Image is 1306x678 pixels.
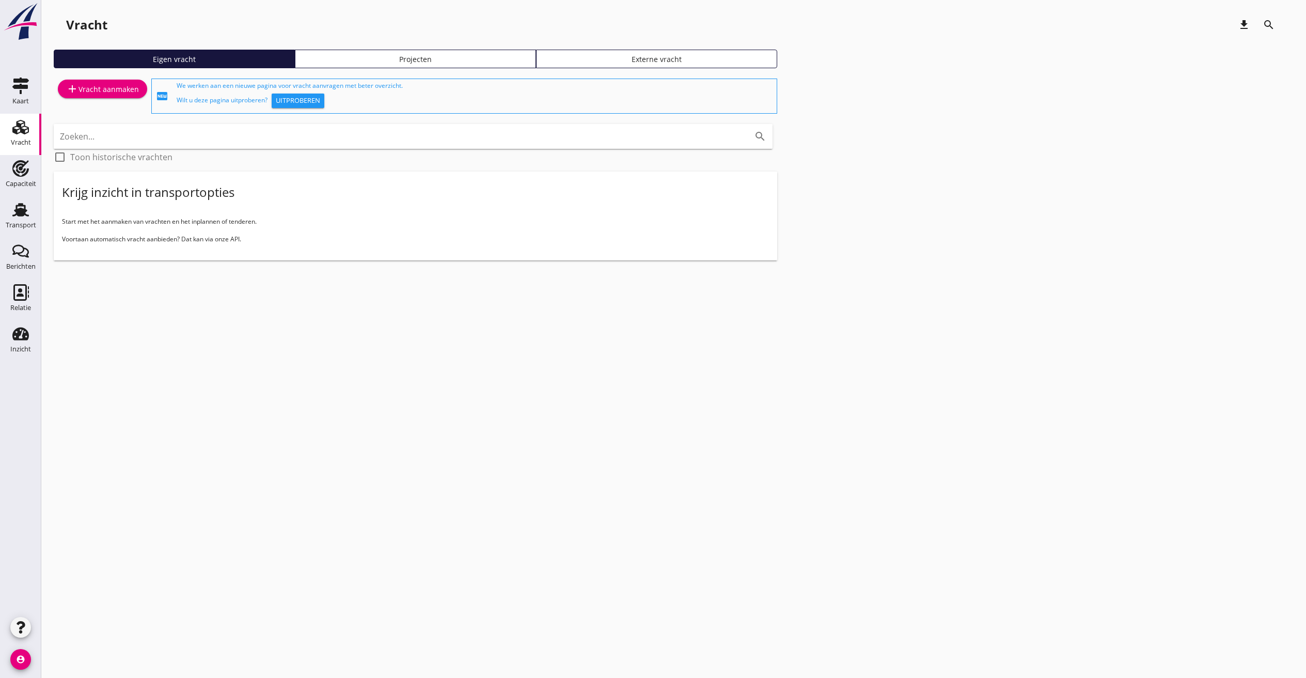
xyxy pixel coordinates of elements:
i: search [1263,19,1275,31]
img: logo-small.a267ee39.svg [2,3,39,41]
div: Uitproberen [276,96,320,106]
a: Vracht aanmaken [58,80,147,98]
div: Vracht [11,139,31,146]
a: Projecten [295,50,536,68]
div: Projecten [300,54,531,65]
i: fiber_new [156,90,168,102]
a: Externe vracht [536,50,777,68]
i: account_circle [10,649,31,670]
div: Berichten [6,263,36,270]
div: Vracht aanmaken [66,83,139,95]
i: search [754,130,766,143]
div: Externe vracht [541,54,773,65]
div: Inzicht [10,346,31,352]
div: Krijg inzicht in transportopties [62,184,234,201]
i: add [66,83,78,95]
div: We werken aan een nieuwe pagina voor vracht aanvragen met beter overzicht. Wilt u deze pagina uit... [177,81,773,111]
input: Zoeken... [60,128,737,145]
div: Transport [6,222,36,228]
p: Start met het aanmaken van vrachten en het inplannen of tenderen. [62,217,769,226]
div: Eigen vracht [58,54,290,65]
div: Capaciteit [6,180,36,187]
label: Toon historische vrachten [70,152,172,162]
div: Kaart [12,98,29,104]
div: Relatie [10,304,31,311]
a: Eigen vracht [54,50,295,68]
i: download [1238,19,1250,31]
p: Voortaan automatisch vracht aanbieden? Dat kan via onze API. [62,235,769,244]
button: Uitproberen [272,94,324,108]
div: Vracht [66,17,107,33]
